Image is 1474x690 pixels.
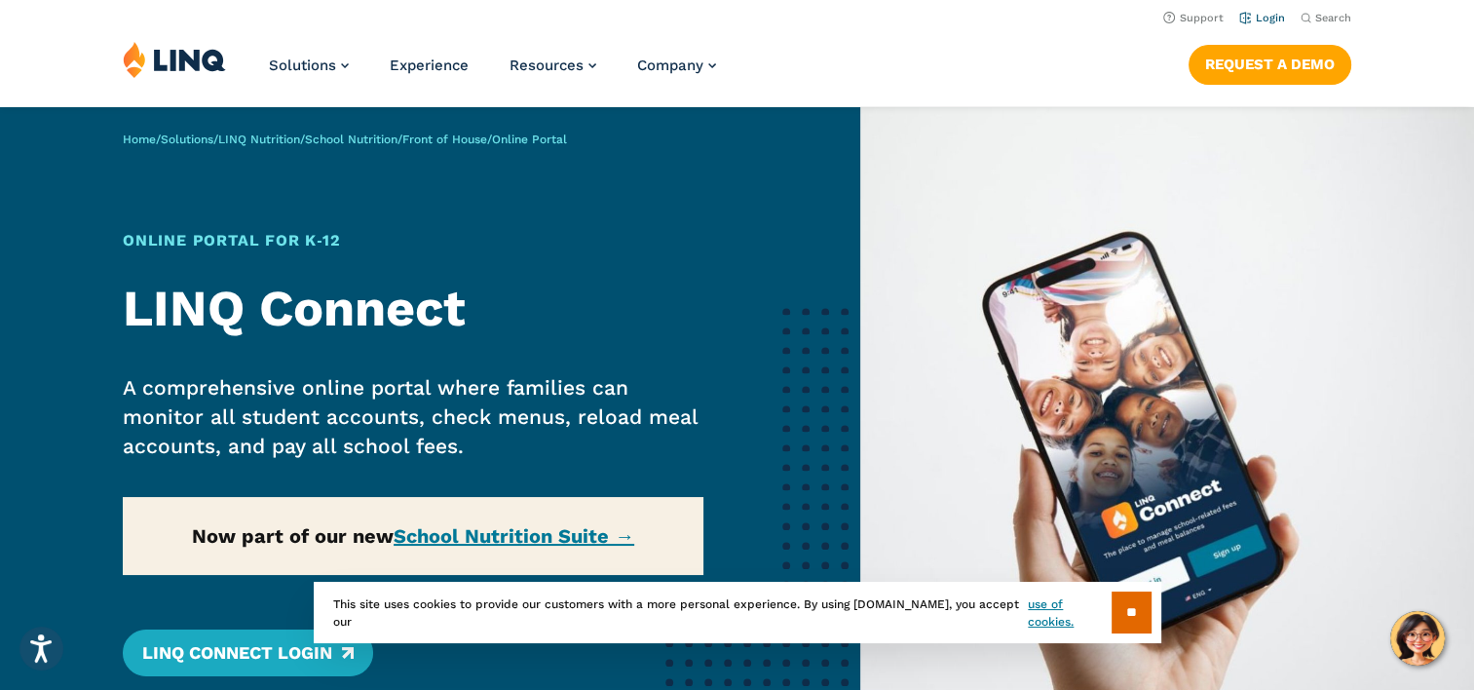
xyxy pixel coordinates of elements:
button: Open Search Bar [1301,11,1351,25]
span: Resources [510,57,584,74]
span: / / / / / [123,133,567,146]
a: Solutions [269,57,349,74]
a: Support [1163,12,1224,24]
div: This site uses cookies to provide our customers with a more personal experience. By using [DOMAIN... [314,582,1161,643]
a: LINQ Nutrition [218,133,300,146]
h1: Online Portal for K‑12 [123,229,703,252]
p: A comprehensive online portal where families can monitor all student accounts, check menus, reloa... [123,373,703,461]
a: Experience [390,57,469,74]
span: Online Portal [492,133,567,146]
a: Home [123,133,156,146]
button: Hello, have a question? Let’s chat. [1390,611,1445,666]
img: LINQ | K‑12 Software [123,41,226,78]
a: use of cookies. [1028,595,1111,631]
a: Request a Demo [1189,45,1351,84]
nav: Button Navigation [1189,41,1351,84]
span: Solutions [269,57,336,74]
a: Solutions [161,133,213,146]
nav: Primary Navigation [269,41,716,105]
span: Company [637,57,703,74]
span: Search [1315,12,1351,24]
a: School Nutrition [305,133,397,146]
strong: Now part of our new [192,524,634,548]
a: Resources [510,57,596,74]
strong: LINQ Connect [123,279,466,338]
a: Front of House [402,133,487,146]
a: Login [1239,12,1285,24]
a: Company [637,57,716,74]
